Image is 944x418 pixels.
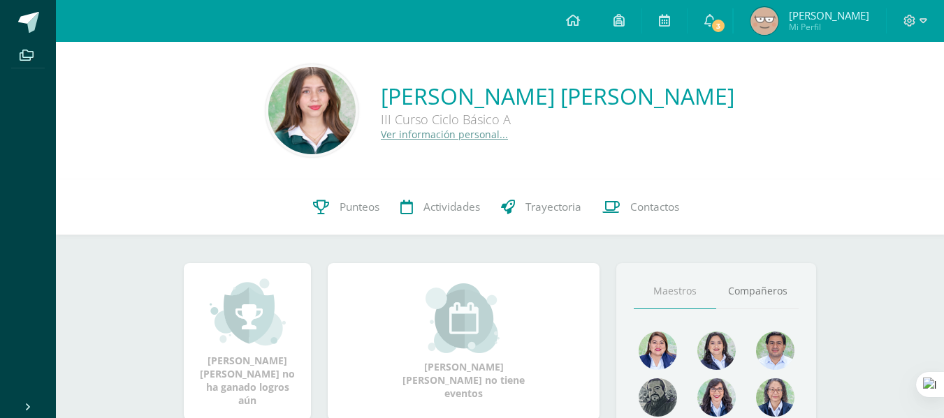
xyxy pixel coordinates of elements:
img: 982e4ed1c670a81b177b0aaecd96636d.png [268,67,356,154]
a: Trayectoria [491,179,592,235]
img: 68491b968eaf45af92dd3338bd9092c6.png [756,378,794,417]
a: Contactos [592,179,690,235]
span: Mi Perfil [789,21,869,33]
span: Punteos [340,200,379,214]
a: [PERSON_NAME] [PERSON_NAME] [381,81,734,111]
a: Actividades [390,179,491,235]
img: 1e7bfa517bf798cc96a9d855bf172288.png [756,331,794,370]
div: [PERSON_NAME] [PERSON_NAME] no ha ganado logros aún [198,277,297,407]
a: Compañeros [716,274,799,309]
img: 135afc2e3c36cc19cf7f4a6ffd4441d1.png [639,331,677,370]
img: 4179e05c207095638826b52d0d6e7b97.png [639,378,677,417]
img: achievement_small.png [210,277,286,347]
a: Ver información personal... [381,128,508,141]
img: a2f95568c6cbeebfa5626709a5edd4e5.png [750,7,778,35]
a: Punteos [303,179,390,235]
span: [PERSON_NAME] [789,8,869,22]
span: 3 [710,18,725,33]
span: Trayectoria [525,200,581,214]
a: Maestros [634,274,716,309]
span: Contactos [630,200,679,214]
div: III Curso Ciclo Básico A [381,111,734,128]
span: Actividades [423,200,480,214]
img: event_small.png [426,283,502,353]
img: b1da893d1b21f2b9f45fcdf5240f8abd.png [697,378,736,417]
img: 45e5189d4be9c73150df86acb3c68ab9.png [697,331,736,370]
div: [PERSON_NAME] [PERSON_NAME] no tiene eventos [394,283,534,400]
